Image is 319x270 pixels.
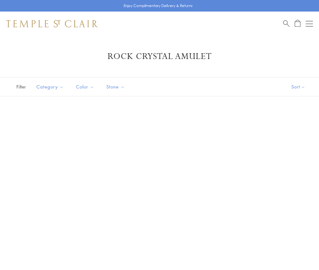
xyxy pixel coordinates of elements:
[71,80,99,94] button: Color
[32,80,68,94] button: Category
[295,20,300,27] a: Open Shopping Bag
[102,80,129,94] button: Stone
[103,83,129,91] span: Stone
[278,78,319,96] button: Show sort by
[306,20,313,27] button: Open navigation
[33,83,68,91] span: Category
[124,3,193,9] p: Enjoy Complimentary Delivery & Returns
[283,20,290,27] a: Search
[73,83,99,91] span: Color
[15,51,304,62] h1: Rock Crystal Amulet
[6,20,98,27] img: Temple St. Clair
